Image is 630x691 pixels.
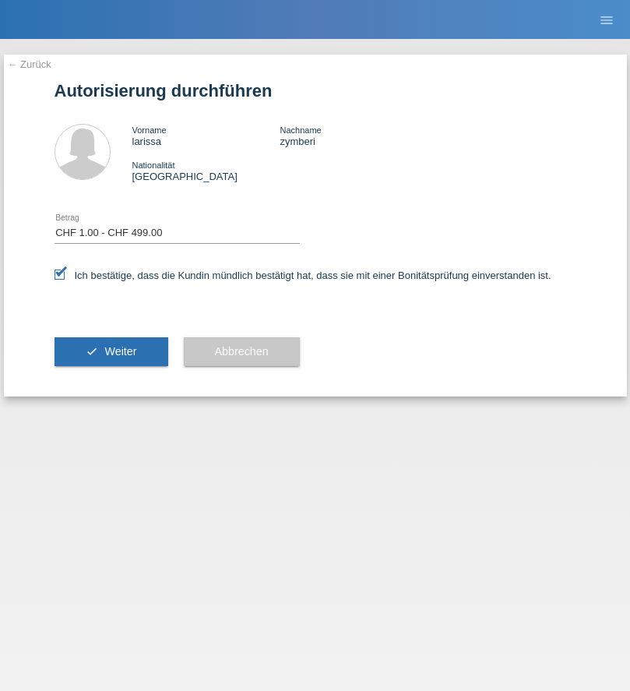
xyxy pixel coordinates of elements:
div: zymberi [280,124,428,147]
a: menu [591,15,622,24]
span: Nationalität [132,160,175,170]
div: [GEOGRAPHIC_DATA] [132,159,280,182]
i: menu [599,12,614,28]
div: larissa [132,124,280,147]
span: Vorname [132,125,167,135]
span: Weiter [104,345,136,358]
button: check Weiter [55,337,168,367]
h1: Autorisierung durchführen [55,81,576,100]
span: Abbrechen [215,345,269,358]
i: check [86,345,98,358]
a: ← Zurück [8,58,51,70]
label: Ich bestätige, dass die Kundin mündlich bestätigt hat, dass sie mit einer Bonitätsprüfung einvers... [55,270,551,281]
span: Nachname [280,125,321,135]
button: Abbrechen [184,337,300,367]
